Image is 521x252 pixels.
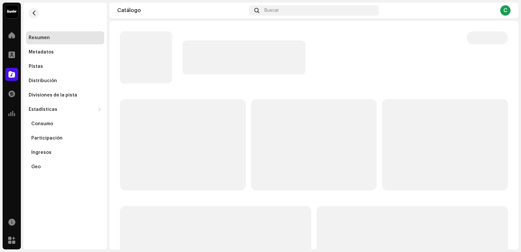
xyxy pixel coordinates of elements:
[31,136,63,141] div: Participación
[26,46,104,59] re-m-nav-item: Metadatos
[31,164,41,170] div: Geo
[500,5,511,16] div: C
[31,121,53,126] div: Consumo
[264,8,279,13] span: Buscar
[26,160,104,173] re-m-nav-item: Geo
[26,31,104,44] re-m-nav-item: Resumen
[117,8,246,13] div: Catálogo
[31,150,51,155] div: Ingresos
[29,93,77,98] div: Divisiones de la pista
[26,146,104,159] re-m-nav-item: Ingresos
[26,132,104,145] re-m-nav-item: Participación
[26,89,104,102] re-m-nav-item: Divisiones de la pista
[29,35,50,40] div: Resumen
[29,64,43,69] div: Pistas
[26,74,104,87] re-m-nav-item: Distribución
[29,50,54,55] div: Metadatos
[29,78,57,83] div: Distribución
[26,117,104,130] re-m-nav-item: Consumo
[29,107,57,112] div: Estadísticas
[26,60,104,73] re-m-nav-item: Pistas
[5,5,18,18] img: 10370c6a-d0e2-4592-b8a2-38f444b0ca44
[26,103,104,173] re-m-nav-dropdown: Estadísticas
